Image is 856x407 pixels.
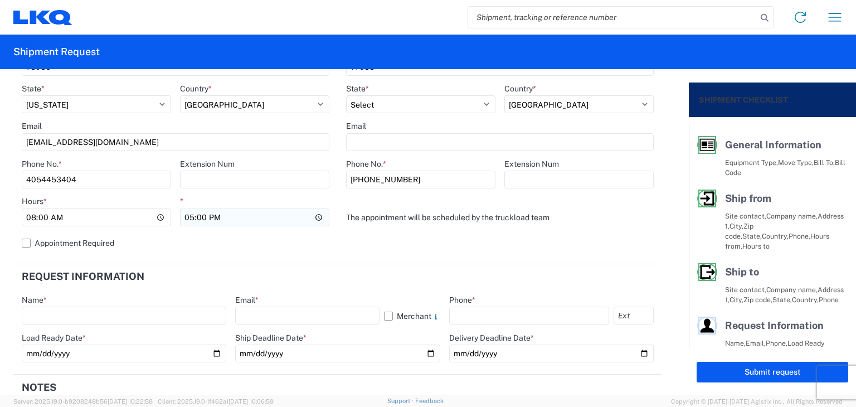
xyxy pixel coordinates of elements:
span: Phone [819,295,839,304]
span: Company name, [766,285,818,294]
button: Submit request [697,362,848,382]
label: Delivery Deadline Date [449,333,534,343]
span: [DATE] 10:06:59 [228,398,274,405]
span: Ship to [725,266,759,278]
span: Site contact, [725,285,766,294]
label: Phone [449,295,475,305]
span: State, [772,295,792,304]
h2: Shipment Request [13,45,100,59]
label: Email [22,121,42,131]
label: Extension Num [504,159,559,169]
label: State [22,84,45,94]
label: Email [235,295,259,305]
span: Equipment Type, [725,158,778,167]
h2: Shipment Checklist [699,93,788,106]
span: Move Type, [778,158,814,167]
span: Phone, [789,232,810,240]
span: Zip code, [743,295,772,304]
span: Client: 2025.19.0-1f462a1 [158,398,274,405]
h2: Notes [22,382,56,393]
a: Support [387,398,415,404]
span: General Information [725,139,821,151]
span: City, [729,295,743,304]
span: Bill To, [814,158,835,167]
label: Phone No. [346,159,386,169]
span: City, [729,222,743,230]
input: Shipment, tracking or reference number [468,7,757,28]
label: Load Ready Date [22,333,86,343]
label: Merchant [384,307,440,324]
span: Hours to [742,242,770,250]
label: Country [180,84,212,94]
span: Email, [746,339,766,347]
label: Appointment Required [22,234,329,252]
span: [DATE] 10:22:58 [108,398,153,405]
label: Email [346,121,366,131]
label: The appointment will be scheduled by the truckload team [346,209,549,226]
h2: Request Information [22,271,144,282]
span: Country, [762,232,789,240]
span: Country, [792,295,819,304]
label: Ship Deadline Date [235,333,307,343]
span: Server: 2025.19.0-b9208248b56 [13,398,153,405]
span: Ship from [725,192,771,204]
label: State [346,84,369,94]
label: Country [504,84,536,94]
a: Feedback [415,398,444,404]
label: Extension Num [180,159,235,169]
label: Name [22,295,47,305]
span: Request Information [725,319,824,331]
label: Phone No. [22,159,62,169]
span: State, [742,232,762,240]
span: Company name, [766,212,818,220]
label: Hours [22,196,47,206]
span: Site contact, [725,212,766,220]
span: Name, [725,339,746,347]
span: Copyright © [DATE]-[DATE] Agistix Inc., All Rights Reserved [671,396,843,406]
input: Ext [614,307,654,324]
span: Phone, [766,339,787,347]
